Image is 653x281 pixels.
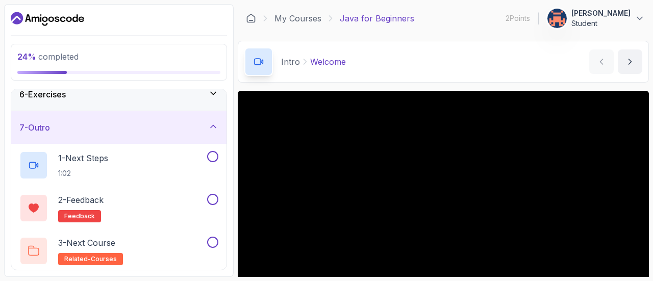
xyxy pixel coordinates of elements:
[618,49,642,74] button: next content
[64,255,117,263] span: related-courses
[58,168,108,178] p: 1:02
[11,78,227,111] button: 6-Exercises
[506,13,530,23] p: 2 Points
[19,194,218,222] button: 2-Feedbackfeedback
[58,237,115,249] p: 3 - Next Course
[571,18,631,29] p: Student
[310,56,346,68] p: Welcome
[19,88,66,100] h3: 6 - Exercises
[274,12,321,24] a: My Courses
[19,121,50,134] h3: 7 - Outro
[246,13,256,23] a: Dashboard
[19,237,218,265] button: 3-Next Courserelated-courses
[17,52,36,62] span: 24 %
[11,11,84,27] a: Dashboard
[64,212,95,220] span: feedback
[589,49,614,74] button: previous content
[58,152,108,164] p: 1 - Next Steps
[571,8,631,18] p: [PERSON_NAME]
[17,52,79,62] span: completed
[58,194,104,206] p: 2 - Feedback
[19,151,218,180] button: 1-Next Steps1:02
[340,12,414,24] p: Java for Beginners
[547,8,645,29] button: user profile image[PERSON_NAME]Student
[547,9,567,28] img: user profile image
[281,56,300,68] p: Intro
[11,111,227,144] button: 7-Outro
